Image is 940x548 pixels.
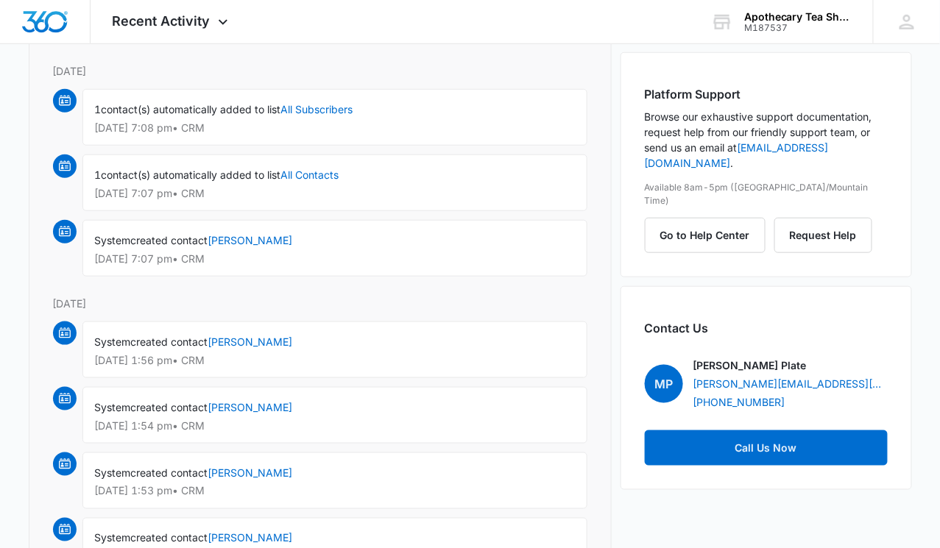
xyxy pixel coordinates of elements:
p: [DATE] [53,63,587,79]
p: [DATE] 1:53 pm • CRM [95,486,575,497]
span: contact(s) automatically added to list [102,168,281,181]
p: [DATE] [53,296,587,311]
a: Request Help [774,229,872,241]
a: [PHONE_NUMBER] [693,394,785,410]
span: 1 [95,103,102,115]
p: [PERSON_NAME] Plate [693,357,807,373]
a: [PERSON_NAME] [208,401,293,413]
h2: Contact Us [645,319,888,337]
span: System [95,335,131,348]
a: [PERSON_NAME] [208,234,293,246]
span: System [95,234,131,246]
a: [PERSON_NAME][EMAIL_ADDRESS][DOMAIN_NAME] [693,376,888,391]
span: System [95,401,131,413]
p: [DATE] 7:07 pm • CRM [95,254,575,264]
button: Go to Help Center [645,218,766,253]
span: System [95,466,131,479]
a: Call Us Now [645,430,888,466]
span: created contact [131,532,208,544]
span: Recent Activity [113,13,211,29]
span: created contact [131,401,208,413]
h2: Platform Support [645,85,888,103]
span: created contact [131,335,208,348]
p: Available 8am-5pm ([GEOGRAPHIC_DATA]/Mountain Time) [645,181,888,207]
span: 1 [95,168,102,181]
span: MP [645,365,683,403]
button: Request Help [774,218,872,253]
p: [DATE] 7:08 pm • CRM [95,123,575,133]
a: [PERSON_NAME] [208,466,293,479]
div: account name [744,11,852,23]
span: contact(s) automatically added to list [102,103,281,115]
p: [DATE] 1:54 pm • CRM [95,421,575,431]
a: [PERSON_NAME] [208,335,293,348]
p: Browse our exhaustive support documentation, request help from our friendly support team, or send... [645,109,888,171]
a: All Contacts [281,168,339,181]
span: System [95,532,131,544]
p: [DATE] 1:56 pm • CRM [95,355,575,366]
a: Go to Help Center [645,229,774,241]
div: account id [744,23,852,33]
a: All Subscribers [281,103,353,115]
a: [PERSON_NAME] [208,532,293,544]
span: created contact [131,466,208,479]
span: created contact [131,234,208,246]
p: [DATE] 7:07 pm • CRM [95,188,575,199]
